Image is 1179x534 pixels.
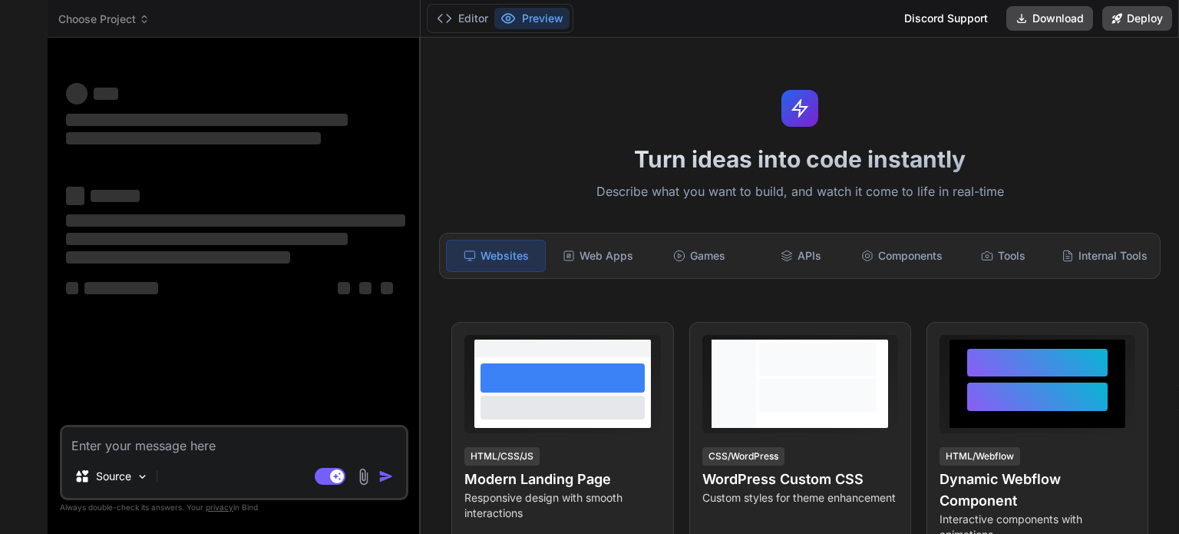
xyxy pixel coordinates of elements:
span: ‌ [66,83,88,104]
img: Pick Models [136,470,149,483]
div: HTML/Webflow [940,447,1020,466]
h4: WordPress Custom CSS [702,469,898,490]
span: ‌ [381,282,393,294]
img: icon [378,469,394,484]
h4: Modern Landing Page [464,469,660,490]
span: ‌ [84,282,158,294]
span: ‌ [91,190,140,202]
span: ‌ [66,114,348,126]
span: ‌ [359,282,372,294]
div: Websites [446,240,546,272]
img: attachment [355,468,372,486]
div: Components [853,240,951,272]
button: Editor [431,8,494,29]
span: ‌ [66,251,290,264]
div: Tools [954,240,1052,272]
div: APIs [751,240,850,272]
div: HTML/CSS/JS [464,447,540,466]
span: ‌ [66,233,348,245]
span: ‌ [338,282,350,294]
p: Responsive design with smooth interactions [464,490,660,521]
span: ‌ [66,282,78,294]
h4: Dynamic Webflow Component [940,469,1135,512]
span: ‌ [66,187,84,205]
button: Preview [494,8,570,29]
p: Describe what you want to build, and watch it come to life in real-time [430,182,1170,202]
div: Internal Tools [1055,240,1154,272]
div: Web Apps [549,240,647,272]
p: Custom styles for theme enhancement [702,490,898,506]
span: ‌ [94,88,118,100]
button: Deploy [1102,6,1172,31]
button: Download [1006,6,1093,31]
div: Discord Support [895,6,997,31]
span: privacy [206,502,233,512]
span: Choose Project [58,12,150,27]
h1: Turn ideas into code instantly [430,145,1170,173]
p: Always double-check its answers. Your in Bind [60,500,408,515]
span: ‌ [66,214,405,227]
div: CSS/WordPress [702,447,784,466]
span: ‌ [66,132,321,144]
p: Source [96,469,131,484]
div: Games [650,240,748,272]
